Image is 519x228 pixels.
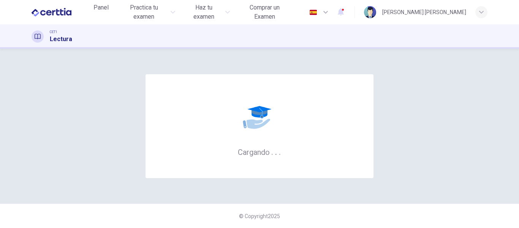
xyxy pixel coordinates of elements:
[50,35,72,44] h1: Lectura
[89,1,113,24] a: Panel
[119,3,169,21] span: Practica tu examen
[93,3,109,12] span: Panel
[50,29,57,35] span: CET1
[184,3,223,21] span: Haz tu examen
[309,10,318,15] img: es
[364,6,376,18] img: Profile picture
[116,1,179,24] button: Practica tu examen
[382,8,466,17] div: [PERSON_NAME] [PERSON_NAME]
[32,5,89,20] a: CERTTIA logo
[238,147,281,157] h6: Cargando
[32,5,71,20] img: CERTTIA logo
[236,1,293,24] button: Comprar un Examen
[181,1,233,24] button: Haz tu examen
[271,145,274,158] h6: .
[278,145,281,158] h6: .
[275,145,277,158] h6: .
[89,1,113,14] button: Panel
[239,3,290,21] span: Comprar un Examen
[239,213,280,219] span: © Copyright 2025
